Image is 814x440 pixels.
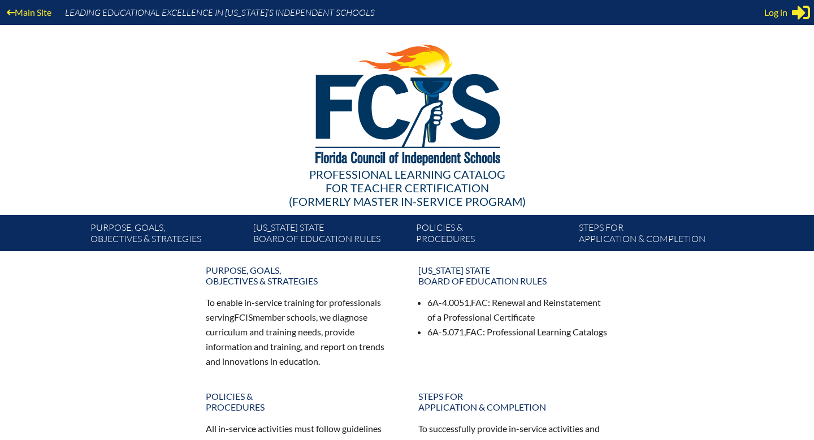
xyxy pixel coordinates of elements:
a: Main Site [2,5,56,20]
span: for Teacher Certification [326,181,489,195]
a: Policies &Procedures [199,386,402,417]
a: Purpose, goals,objectives & strategies [199,260,402,291]
a: [US_STATE] StateBoard of Education rules [412,260,615,291]
a: Steps forapplication & completion [574,219,737,251]
a: Policies &Procedures [412,219,574,251]
li: 6A-5.071, : Professional Learning Catalogs [427,325,608,339]
svg: Sign in or register [792,3,810,21]
span: Log in [764,6,787,19]
a: [US_STATE] StateBoard of Education rules [249,219,412,251]
li: 6A-4.0051, : Renewal and Reinstatement of a Professional Certificate [427,295,608,325]
a: Purpose, goals,objectives & strategies [86,219,249,251]
img: FCISlogo221.eps [291,25,524,179]
span: FCIS [234,312,253,322]
a: Steps forapplication & completion [412,386,615,417]
div: Professional Learning Catalog (formerly Master In-service Program) [81,167,733,208]
span: FAC [471,297,488,308]
p: To enable in-service training for professionals serving member schools, we diagnose curriculum an... [206,295,396,368]
span: FAC [466,326,483,337]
